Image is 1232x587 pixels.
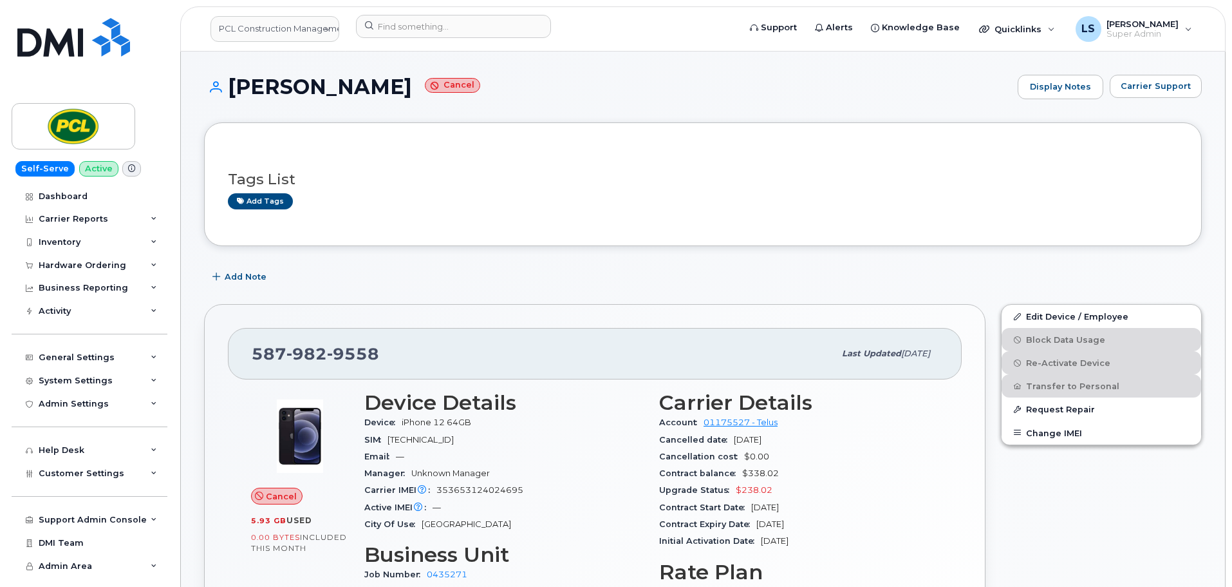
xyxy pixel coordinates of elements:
a: Display Notes [1018,75,1103,99]
span: Initial Activation Date [659,536,761,546]
span: 9558 [327,344,379,363]
span: Active IMEI [364,503,433,512]
span: [TECHNICAL_ID] [387,435,454,445]
span: — [396,452,404,461]
button: Add Note [204,265,277,289]
span: Unknown Manager [411,468,490,478]
button: Request Repair [1002,398,1201,421]
span: Cancel [266,490,297,503]
span: Last updated [842,349,901,358]
span: Contract Start Date [659,503,751,512]
span: Cancelled date [659,435,734,445]
span: $338.02 [742,468,779,478]
h3: Rate Plan [659,561,938,584]
h1: [PERSON_NAME] [204,75,1011,98]
span: Carrier IMEI [364,485,436,495]
span: 587 [252,344,379,363]
h3: Carrier Details [659,391,938,414]
span: [DATE] [756,519,784,529]
span: Manager [364,468,411,478]
button: Re-Activate Device [1002,351,1201,374]
span: $0.00 [744,452,769,461]
span: [DATE] [761,536,789,546]
span: [DATE] [734,435,761,445]
span: [GEOGRAPHIC_DATA] [422,519,511,529]
button: Carrier Support [1110,75,1202,98]
span: Upgrade Status [659,485,736,495]
small: Cancel [425,78,480,93]
a: Edit Device / Employee [1002,305,1201,328]
span: Job Number [364,570,427,579]
span: [DATE] [751,503,779,512]
span: [DATE] [901,349,930,358]
span: Device [364,418,402,427]
span: Account [659,418,704,427]
a: 01175527 - Telus [704,418,778,427]
h3: Business Unit [364,543,644,566]
h3: Device Details [364,391,644,414]
span: Contract balance [659,468,742,478]
a: 0435271 [427,570,467,579]
span: Re-Activate Device [1026,358,1110,368]
span: $238.02 [736,485,772,495]
span: used [286,515,312,525]
span: 5.93 GB [251,516,286,525]
span: SIM [364,435,387,445]
img: image20231002-4137094-4ke690.jpeg [261,398,339,475]
span: — [433,503,441,512]
span: Carrier Support [1121,80,1191,92]
span: Cancellation cost [659,452,744,461]
span: 353653124024695 [436,485,523,495]
span: Email [364,452,396,461]
span: City Of Use [364,519,422,529]
span: 982 [286,344,327,363]
button: Block Data Usage [1002,328,1201,351]
button: Change IMEI [1002,421,1201,445]
span: iPhone 12 64GB [402,418,471,427]
span: Add Note [225,271,266,283]
span: 0.00 Bytes [251,533,300,542]
span: Contract Expiry Date [659,519,756,529]
a: Add tags [228,193,293,209]
button: Transfer to Personal [1002,374,1201,398]
h3: Tags List [228,171,1178,188]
